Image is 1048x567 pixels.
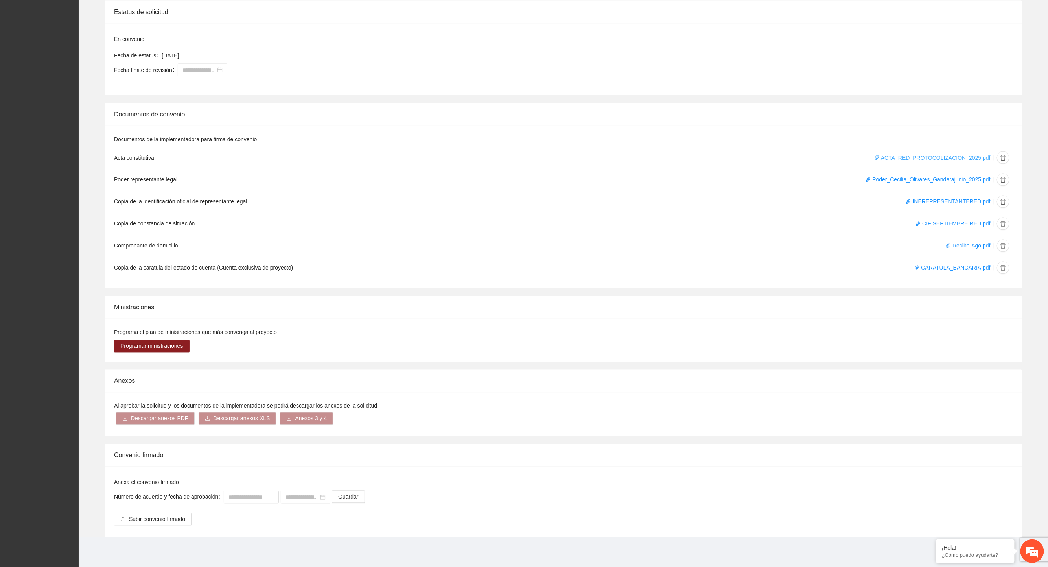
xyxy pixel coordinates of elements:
div: [DATE] [162,51,1013,60]
span: Guardar [338,493,358,501]
li: Comprobante de domicilio [114,235,1013,257]
span: paper-clip [906,199,911,205]
span: Anexos 3 y 4 [295,414,327,423]
span: Programar ministraciones [120,342,183,351]
button: delete [997,151,1009,164]
button: delete [997,174,1009,186]
li: Poder representante legal [114,169,1013,191]
div: Convenio firmado [114,444,1013,467]
span: paper-clip [914,265,920,271]
button: Programar ministraciones [114,340,190,353]
span: delete [997,155,1009,161]
span: Descargar anexos XLS [214,414,270,423]
a: paper-clip Poder_Cecilia_Olivares_Gandarajunio_2025.pdf [866,177,991,183]
span: Descargar anexos PDF [131,414,188,423]
label: Fecha límite de revisión [114,64,178,76]
span: paper-clip [866,177,871,183]
span: Al aprobar la solicitud y los documentos de la implementadora se podrá descargar los anexos de la... [114,403,379,409]
button: uploadSubir convenio firmado [114,513,192,526]
span: delete [997,221,1009,227]
button: delete [997,262,1009,274]
li: Acta constitutiva [114,147,1013,169]
button: Guardar [332,491,365,503]
button: downloadAnexos 3 y 4 [280,412,333,425]
a: paper-clip INEREPRESENTANTERED.pdf [906,199,991,205]
button: downloadDescargar anexos XLS [199,412,276,425]
a: paper-clip Recibo-Ago.pdf [946,243,991,249]
span: download [205,416,210,422]
a: paper-clip ACTA_RED_PROTOCOLIZACION_2025.pdf [874,155,991,161]
span: delete [997,199,1009,205]
div: Documentos de convenio [114,103,1013,126]
label: Número de acuerdo y fecha de aprobación [114,491,224,503]
li: Copia de constancia de situación [114,213,1013,235]
p: ¿Cómo puedo ayudarte? [942,552,1009,558]
span: Programa el plan de ministraciones que más convenga al proyecto [114,329,277,336]
label: Fecha de estatus [114,49,162,62]
button: delete [997,196,1009,208]
span: paper-clip [915,221,921,227]
div: Ministraciones [114,296,1013,319]
span: delete [997,265,1009,271]
div: ¡Hola! [942,545,1009,551]
button: downloadDescargar anexos PDF [116,412,195,425]
a: paper-clip CIF SEPTIEMBRE RED.pdf [915,221,991,227]
textarea: Escriba su mensaje y pulse “Intro” [4,215,150,242]
div: Minimizar ventana de chat en vivo [129,4,148,23]
span: download [286,416,292,422]
span: delete [997,177,1009,183]
a: Programar ministraciones [114,343,190,349]
span: uploadSubir convenio firmado [114,516,192,523]
span: Estamos en línea. [46,105,109,185]
div: Chatee con nosotros ahora [41,40,132,50]
span: paper-clip [874,155,880,161]
div: Anexos [114,370,1013,392]
span: delete [997,243,1009,249]
li: Copia de la identificación oficial de representante legal [114,191,1013,213]
label: Documentos de la implementadora para firma de convenio [114,135,257,144]
button: delete [997,218,1009,230]
span: download [122,416,128,422]
a: paper-clip CARATULA_BANCARIA.pdf [914,265,991,271]
div: Estatus de solicitud [114,1,1013,23]
span: Subir convenio firmado [129,515,185,524]
button: delete [997,240,1009,252]
li: Copia de la caratula del estado de cuenta (Cuenta exclusiva de proyecto) [114,257,1013,279]
div: Anexa el convenio firmado [114,478,1013,487]
span: upload [120,517,126,523]
div: En convenio [114,35,1013,43]
span: paper-clip [946,243,951,249]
